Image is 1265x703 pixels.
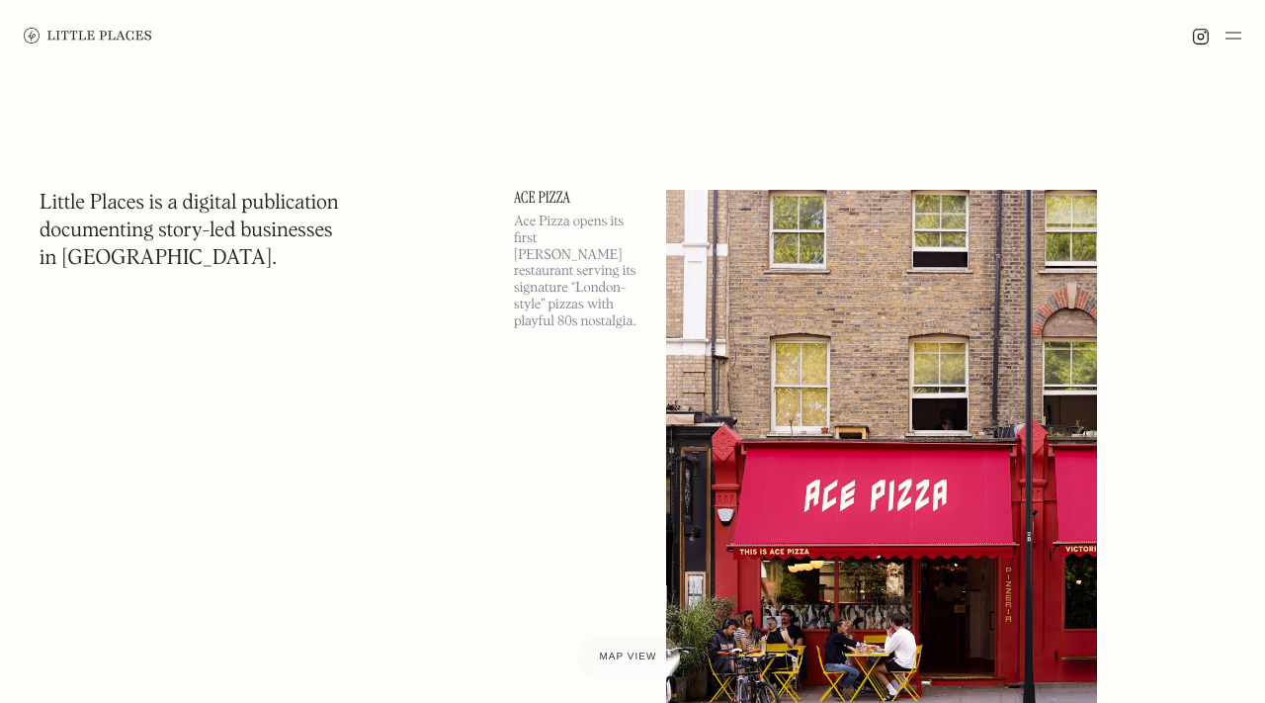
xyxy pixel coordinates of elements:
a: Ace Pizza [514,190,642,206]
a: Map view [576,636,681,679]
h1: Little Places is a digital publication documenting story-led businesses in [GEOGRAPHIC_DATA]. [40,190,339,273]
p: Ace Pizza opens its first [PERSON_NAME] restaurant serving its signature “London-style” pizzas wi... [514,214,642,330]
span: Map view [600,652,657,662]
